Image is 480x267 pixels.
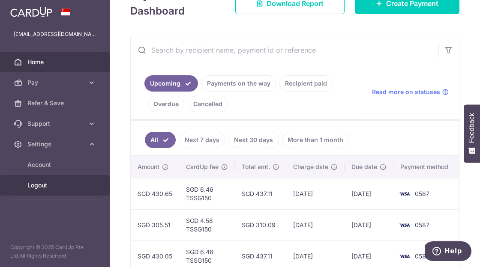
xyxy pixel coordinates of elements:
[393,156,459,178] th: Payment method
[235,178,286,209] td: SGD 437.11
[286,209,345,240] td: [DATE]
[144,75,198,92] a: Upcoming
[179,209,235,240] td: SGD 4.58 TSSG150
[10,7,52,17] img: CardUp
[345,209,393,240] td: [DATE]
[396,251,413,261] img: Bank Card
[201,75,276,92] a: Payments on the way
[27,78,84,87] span: Pay
[464,104,480,163] button: Feedback - Show survey
[228,132,279,148] a: Next 30 days
[468,113,476,143] span: Feedback
[279,75,333,92] a: Recipient paid
[293,163,328,171] span: Charge date
[415,221,429,228] span: 0587
[27,140,84,148] span: Settings
[179,178,235,209] td: SGD 6.46 TSSG150
[145,132,176,148] a: All
[27,160,84,169] span: Account
[415,190,429,197] span: 0587
[415,252,429,260] span: 0587
[27,99,84,107] span: Refer & Save
[345,178,393,209] td: [DATE]
[425,241,471,263] iframe: Opens a widget where you can find more information
[138,163,159,171] span: Amount
[282,132,349,148] a: More than 1 month
[372,88,449,96] a: Read more on statuses
[396,220,413,230] img: Bank Card
[179,132,225,148] a: Next 7 days
[27,181,84,190] span: Logout
[235,209,286,240] td: SGD 310.09
[27,119,84,128] span: Support
[186,163,219,171] span: CardUp fee
[396,189,413,199] img: Bank Card
[27,58,84,66] span: Home
[242,163,270,171] span: Total amt.
[14,30,96,39] p: [EMAIL_ADDRESS][DOMAIN_NAME]
[351,163,377,171] span: Due date
[286,178,345,209] td: [DATE]
[372,88,440,96] span: Read more on statuses
[131,209,179,240] td: SGD 305.51
[131,36,438,64] input: Search by recipient name, payment id or reference
[188,96,228,112] a: Cancelled
[148,96,184,112] a: Overdue
[131,178,179,209] td: SGD 430.65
